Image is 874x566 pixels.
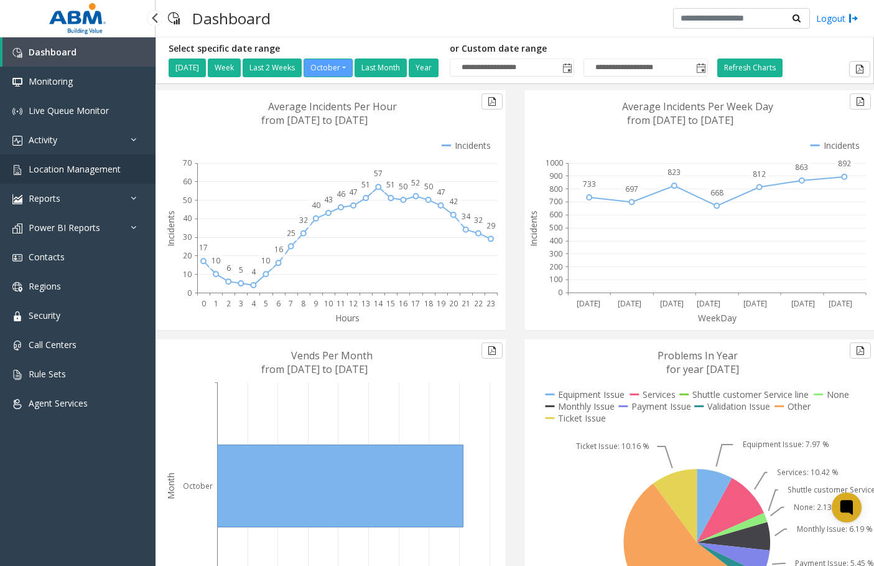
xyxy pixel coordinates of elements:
text: [DATE] [743,298,766,309]
text: 5 [264,298,268,309]
button: Year [409,59,439,77]
text: 70 [183,158,192,168]
span: Dashboard [29,46,77,58]
text: 3 [239,298,243,309]
text: 697 [625,184,638,194]
text: 10 [183,269,192,280]
text: 51 [361,179,370,190]
text: 20 [449,298,458,309]
text: 14 [374,298,383,309]
text: 40 [312,200,320,210]
span: Location Management [29,163,121,175]
text: [DATE] [618,298,641,309]
text: None: 2.13 % [794,502,840,513]
text: 25 [287,228,295,238]
text: 47 [349,187,358,197]
text: 823 [667,167,681,177]
text: Ticket Issue: 10.16 % [576,441,649,452]
img: 'icon' [12,194,22,204]
text: 57 [374,168,383,179]
text: 17 [199,242,208,253]
text: WeekDay [698,312,737,324]
text: 12 [349,298,358,309]
a: Logout [816,12,858,25]
text: 19 [437,298,445,309]
text: Hours [335,312,360,324]
text: 17 [411,298,420,309]
img: 'icon' [12,253,22,263]
span: Rule Sets [29,368,66,380]
text: 4 [251,266,256,277]
text: 700 [549,197,562,207]
text: 47 [437,187,445,197]
img: logout [848,12,858,25]
text: 15 [386,298,395,309]
span: Reports [29,192,60,204]
text: 892 [838,158,851,169]
text: 42 [449,196,458,207]
text: 30 [183,232,192,242]
text: 10 [212,255,220,266]
button: Export to pdf [849,61,870,77]
span: Live Queue Monitor [29,105,109,116]
img: 'icon' [12,106,22,116]
button: [DATE] [169,59,206,77]
a: Dashboard [2,37,156,67]
text: October [183,481,213,491]
text: Equipment Issue: 7.97 % [743,440,829,450]
text: 0 [558,288,562,298]
text: 100 [549,275,562,285]
img: 'icon' [12,399,22,409]
span: Toggle popup [694,59,707,77]
text: 8 [301,298,305,309]
span: Agent Services [29,397,88,409]
text: 21 [462,298,470,309]
img: 'icon' [12,48,22,58]
text: from [DATE] to [DATE] [627,113,733,127]
text: 16 [399,298,407,309]
text: Average Incidents Per Hour [268,100,397,113]
text: [DATE] [660,298,684,309]
text: 0 [187,288,192,298]
text: 60 [183,176,192,187]
text: [DATE] [829,298,852,309]
img: 'icon' [12,136,22,146]
text: 10 [261,255,270,266]
text: from [DATE] to [DATE] [261,362,368,376]
text: 29 [486,220,495,231]
text: 800 [549,184,562,194]
text: 51 [386,179,395,190]
text: 20 [183,250,192,261]
text: 32 [299,215,308,225]
span: Monitoring [29,75,73,87]
text: 2 [226,298,231,309]
text: 6 [276,298,281,309]
text: 50 [399,181,407,192]
span: Regions [29,280,61,292]
text: [DATE] [791,298,815,309]
button: Refresh Charts [717,59,783,77]
text: 10 [324,298,333,309]
text: 863 [795,162,808,172]
text: 6 [226,263,231,273]
span: Call Centers [29,339,77,351]
text: 50 [183,195,192,205]
img: 'icon' [12,370,22,380]
text: 23 [486,298,495,309]
h5: or Custom date range [450,44,708,54]
text: from [DATE] to [DATE] [261,113,368,127]
text: 500 [549,222,562,233]
text: 5 [239,265,243,275]
img: pageIcon [168,3,180,34]
text: 1 [214,298,218,309]
span: Power BI Reports [29,222,100,233]
button: Export to pdf [481,93,503,110]
text: 50 [424,181,433,192]
text: 11 [337,298,345,309]
text: 812 [753,169,766,179]
img: 'icon' [12,341,22,351]
text: 1000 [546,158,563,168]
text: 200 [549,262,562,272]
text: 16 [274,244,283,255]
span: Toggle popup [560,59,574,77]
